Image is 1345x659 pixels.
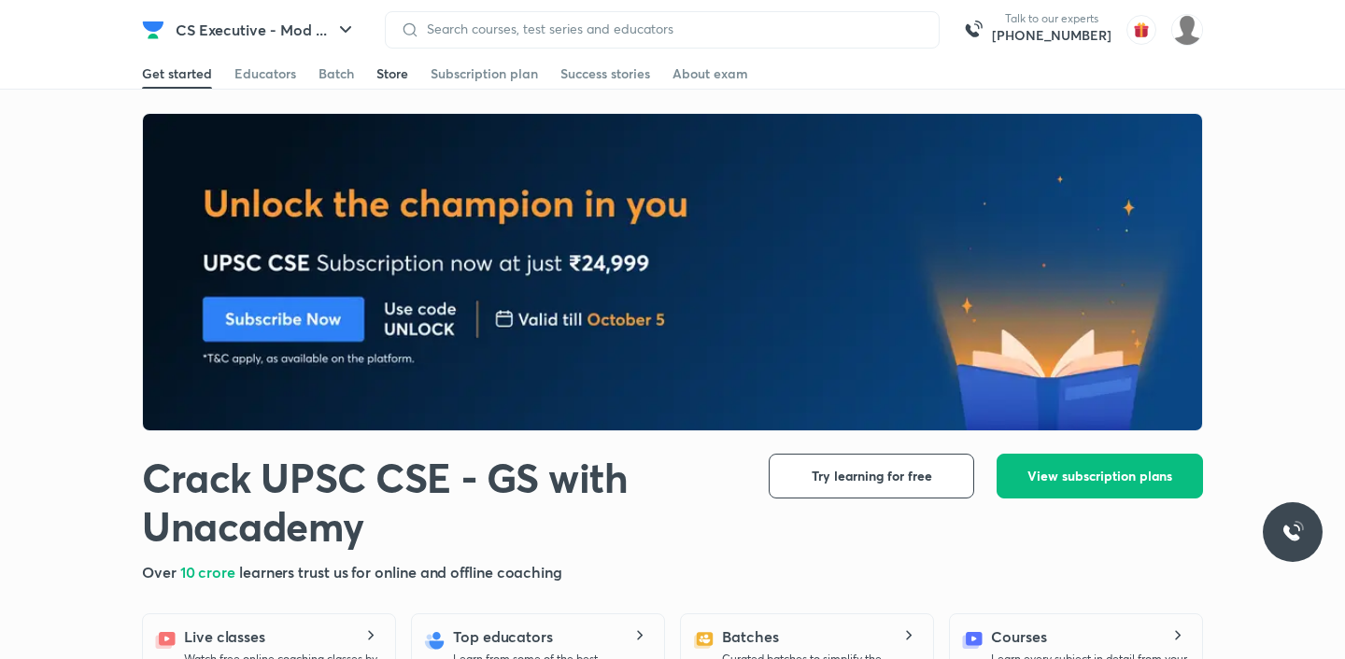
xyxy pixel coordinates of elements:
a: Get started [142,59,212,89]
h1: Crack UPSC CSE - GS with Unacademy [142,454,739,551]
a: Batch [319,59,354,89]
img: ttu [1281,521,1304,543]
h5: Live classes [184,625,265,648]
img: avatar [1126,15,1156,45]
div: Batch [319,64,354,83]
a: Success stories [560,59,650,89]
img: Abdul Ramzeen [1171,14,1203,46]
span: Try learning for free [812,467,932,485]
span: learners trust us for online and offline coaching [239,562,562,582]
h5: Courses [991,625,1046,648]
div: Get started [142,64,212,83]
img: Company Logo [142,19,164,41]
div: Store [376,64,408,83]
span: Over [142,562,180,582]
button: View subscription plans [997,454,1203,498]
button: CS Executive - Mod ... [164,11,368,49]
img: call-us [955,11,992,49]
div: Success stories [560,64,650,83]
div: About exam [672,64,748,83]
input: Search courses, test series and educators [419,21,924,36]
a: Store [376,59,408,89]
a: About exam [672,59,748,89]
button: Try learning for free [769,454,974,498]
p: Talk to our experts [992,11,1111,26]
h5: Top educators [453,625,553,648]
div: Subscription plan [431,64,538,83]
a: [PHONE_NUMBER] [992,26,1111,45]
div: Educators [234,64,296,83]
a: Subscription plan [431,59,538,89]
h5: Batches [722,625,778,648]
span: 10 crore [180,562,239,582]
a: Educators [234,59,296,89]
span: View subscription plans [1027,467,1172,485]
